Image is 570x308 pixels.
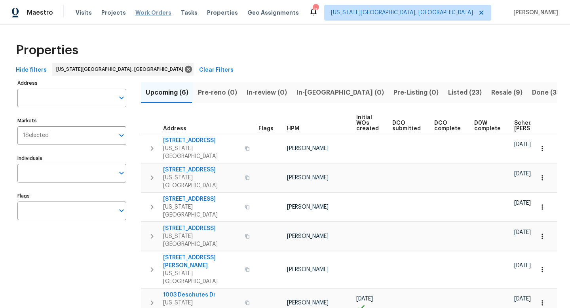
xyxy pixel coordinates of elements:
span: [STREET_ADDRESS] [163,166,240,174]
span: Initial WOs created [356,115,379,131]
button: Open [116,92,127,103]
span: [US_STATE][GEOGRAPHIC_DATA] [163,232,240,248]
span: Properties [16,46,78,54]
span: Hide filters [16,65,47,75]
span: [DATE] [514,296,531,302]
button: Open [116,167,127,179]
span: [STREET_ADDRESS] [163,195,240,203]
span: Visits [76,9,92,17]
span: DCO complete [434,120,461,131]
span: Projects [101,9,126,17]
span: [US_STATE][GEOGRAPHIC_DATA], [GEOGRAPHIC_DATA] [331,9,473,17]
span: 1003 Deschutes Dr [163,291,240,299]
span: Work Orders [135,9,171,17]
span: [US_STATE][GEOGRAPHIC_DATA] [163,203,240,219]
span: HPM [287,126,299,131]
span: [STREET_ADDRESS][PERSON_NAME] [163,254,240,270]
span: Pre-Listing (0) [393,87,439,98]
span: [PERSON_NAME] [287,175,329,181]
label: Individuals [17,156,126,161]
span: Clear Filters [199,65,234,75]
span: [PERSON_NAME] [287,267,329,272]
div: [US_STATE][GEOGRAPHIC_DATA], [GEOGRAPHIC_DATA] [52,63,194,76]
span: Geo Assignments [247,9,299,17]
span: Upcoming (6) [146,87,188,98]
button: Clear Filters [196,63,237,78]
span: D0W complete [474,120,501,131]
label: Address [17,81,126,86]
span: [US_STATE][GEOGRAPHIC_DATA] [163,270,240,285]
span: [US_STATE][GEOGRAPHIC_DATA] [163,144,240,160]
span: [PERSON_NAME] [287,300,329,306]
span: In-review (0) [247,87,287,98]
span: [DATE] [514,171,531,177]
span: [DATE] [514,230,531,235]
span: Flags [258,126,274,131]
span: [PERSON_NAME] [287,146,329,151]
div: 5 [313,5,318,13]
label: Markets [17,118,126,123]
span: [US_STATE][GEOGRAPHIC_DATA] [163,174,240,190]
span: [US_STATE][GEOGRAPHIC_DATA], [GEOGRAPHIC_DATA] [56,65,186,73]
span: [PERSON_NAME] [287,204,329,210]
span: [STREET_ADDRESS] [163,224,240,232]
span: [PERSON_NAME] [510,9,558,17]
button: Open [116,130,127,141]
button: Hide filters [13,63,50,78]
span: 1 Selected [23,132,49,139]
span: Pre-reno (0) [198,87,237,98]
span: Scheduled [PERSON_NAME] [514,120,559,131]
span: Listed (23) [448,87,482,98]
button: Open [116,205,127,216]
span: Done (353) [532,87,567,98]
span: Resale (9) [491,87,522,98]
span: [PERSON_NAME] [287,234,329,239]
span: DCO submitted [392,120,421,131]
span: Properties [207,9,238,17]
span: [DATE] [514,200,531,206]
span: [DATE] [356,296,373,302]
span: [DATE] [514,142,531,147]
span: Maestro [27,9,53,17]
span: [STREET_ADDRESS] [163,137,240,144]
span: Address [163,126,186,131]
span: In-[GEOGRAPHIC_DATA] (0) [296,87,384,98]
label: Flags [17,194,126,198]
span: Tasks [181,10,198,15]
span: [DATE] [514,263,531,268]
